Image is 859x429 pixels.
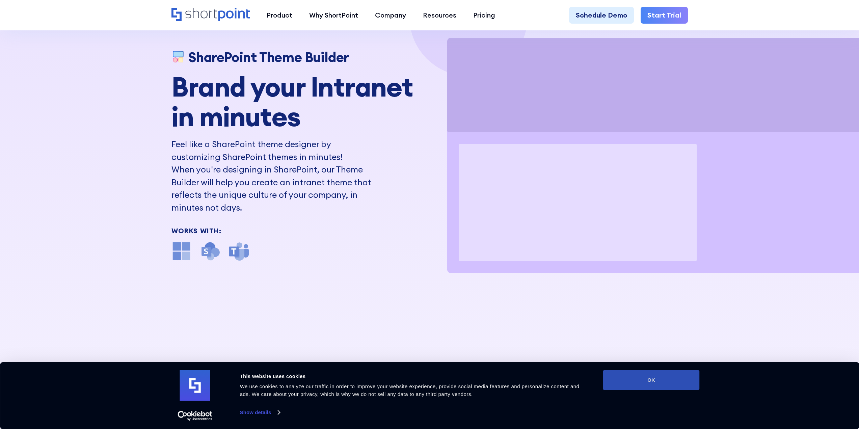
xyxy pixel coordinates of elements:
[229,241,249,261] img: microsoft teams icon
[171,8,250,22] a: Home
[414,7,465,24] a: Resources
[200,241,220,261] img: SharePoint icon
[171,163,381,214] p: When you're designing in SharePoint, our Theme Builder will help you create an intranet theme tha...
[641,7,688,24] a: Start Trial
[301,7,367,24] a: Why ShortPoint
[180,370,210,401] img: logo
[165,411,224,421] a: Usercentrics Cookiebot - opens in a new window
[375,10,406,20] div: Company
[240,407,280,418] a: Show details
[240,372,588,380] div: This website uses cookies
[423,10,456,20] div: Resources
[603,370,700,390] button: OK
[258,7,301,24] a: Product
[367,7,414,24] a: Company
[171,70,413,133] strong: Brand your Intranet in minutes
[267,10,292,20] div: Product
[171,138,381,163] h2: Feel like a SharePoint theme designer by customizing SharePoint themes in minutes!
[473,10,495,20] div: Pricing
[465,7,504,24] a: Pricing
[171,241,192,261] img: microsoft office icon
[569,7,634,24] a: Schedule Demo
[188,50,349,65] h1: SharePoint Theme Builder
[309,10,358,20] div: Why ShortPoint
[171,227,425,234] div: Works With:
[240,383,580,397] span: We use cookies to analyze our traffic in order to improve your website experience, provide social...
